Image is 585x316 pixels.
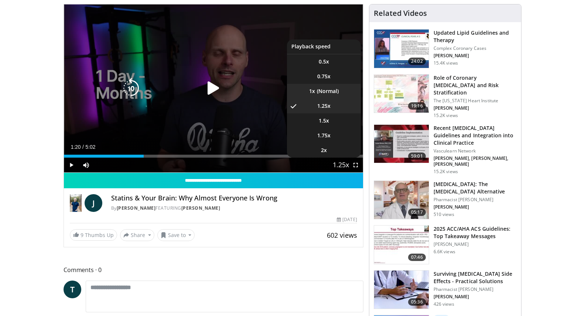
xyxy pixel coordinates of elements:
span: / [82,144,84,150]
h3: Recent [MEDICAL_DATA] Guidelines and Integration into Clinical Practice [434,124,517,147]
a: [PERSON_NAME] [117,205,156,211]
p: 15.4K views [434,60,458,66]
a: J [85,194,102,212]
button: Save to [157,229,195,241]
p: [PERSON_NAME] [434,53,517,59]
span: 07:46 [408,254,426,261]
div: [DATE] [337,216,357,223]
p: 6.6K views [434,249,455,255]
a: 07:46 2025 ACC/AHA ACS Guidelines: Top Takeaway Messages [PERSON_NAME] 6.6K views [374,225,517,264]
button: Play [64,158,79,172]
img: 1efa8c99-7b8a-4ab5-a569-1c219ae7bd2c.150x105_q85_crop-smart_upscale.jpg [374,75,429,113]
video-js: Video Player [64,4,363,173]
a: 05:36 Surviving [MEDICAL_DATA] Side Effects - Practical Solutions Pharmacist [PERSON_NAME] [PERSO... [374,270,517,309]
a: T [64,281,81,298]
p: 15.2K views [434,169,458,175]
h4: Related Videos [374,9,427,18]
p: Pharmacist [PERSON_NAME] [434,286,517,292]
p: Vasculearn Network [434,148,517,154]
span: 1.75x [317,132,331,139]
a: 24:02 Updated Lipid Guidelines and Therapy Complex Coronary Cases [PERSON_NAME] 15.4K views [374,29,517,68]
span: 5:02 [85,144,95,150]
a: 19:16 Role of Coronary [MEDICAL_DATA] and Risk Stratification The [US_STATE] Heart Institute [PER... [374,74,517,118]
p: [PERSON_NAME] [434,204,517,210]
button: Fullscreen [348,158,363,172]
span: 1x [309,87,315,95]
p: The [US_STATE] Heart Institute [434,98,517,104]
h3: 2025 ACC/AHA ACS Guidelines: Top Takeaway Messages [434,225,517,240]
span: 19:16 [408,102,426,110]
p: Complex Coronary Cases [434,45,517,51]
span: 0.5x [319,58,329,65]
span: 05:17 [408,209,426,216]
div: Progress Bar [64,155,363,158]
a: 9 Thumbs Up [70,229,117,241]
span: 05:36 [408,298,426,306]
p: Pharmacist [PERSON_NAME] [434,197,517,203]
p: [PERSON_NAME] [434,294,517,300]
button: Playback Rate [333,158,348,172]
p: [PERSON_NAME] [434,105,517,111]
p: 15.2K views [434,113,458,118]
h3: Surviving [MEDICAL_DATA] Side Effects - Practical Solutions [434,270,517,285]
img: ce9609b9-a9bf-4b08-84dd-8eeb8ab29fc6.150x105_q85_crop-smart_upscale.jpg [374,181,429,219]
span: 9 [81,231,83,238]
h3: Role of Coronary [MEDICAL_DATA] and Risk Stratification [434,74,517,96]
h3: [MEDICAL_DATA]: The [MEDICAL_DATA] Alternative [434,181,517,195]
button: Mute [79,158,93,172]
span: 59:01 [408,152,426,160]
button: Share [120,229,154,241]
img: 369ac253-1227-4c00-b4e1-6e957fd240a8.150x105_q85_crop-smart_upscale.jpg [374,226,429,264]
a: [PERSON_NAME] [181,205,220,211]
div: By FEATURING [111,205,357,212]
p: 426 views [434,301,454,307]
h3: Updated Lipid Guidelines and Therapy [434,29,517,44]
p: [PERSON_NAME], [PERSON_NAME], [PERSON_NAME] [434,155,517,167]
span: 2x [321,147,327,154]
span: 1.5x [319,117,329,124]
p: 510 views [434,212,454,217]
a: 59:01 Recent [MEDICAL_DATA] Guidelines and Integration into Clinical Practice Vasculearn Network ... [374,124,517,175]
h4: Statins & Your Brain: Why Almost Everyone Is Wrong [111,194,357,202]
span: Comments 0 [64,265,363,275]
span: 602 views [327,231,357,240]
img: 1778299e-4205-438f-a27e-806da4d55abe.150x105_q85_crop-smart_upscale.jpg [374,271,429,309]
a: 05:17 [MEDICAL_DATA]: The [MEDICAL_DATA] Alternative Pharmacist [PERSON_NAME] [PERSON_NAME] 510 v... [374,181,517,220]
p: [PERSON_NAME] [434,241,517,247]
img: 77f671eb-9394-4acc-bc78-a9f077f94e00.150x105_q85_crop-smart_upscale.jpg [374,30,429,68]
span: 1:20 [71,144,81,150]
span: 1.25x [317,102,331,110]
span: 0.75x [317,73,331,80]
img: Dr. Jordan Rennicke [70,194,82,212]
span: 24:02 [408,58,426,65]
img: 87825f19-cf4c-4b91-bba1-ce218758c6bb.150x105_q85_crop-smart_upscale.jpg [374,125,429,163]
